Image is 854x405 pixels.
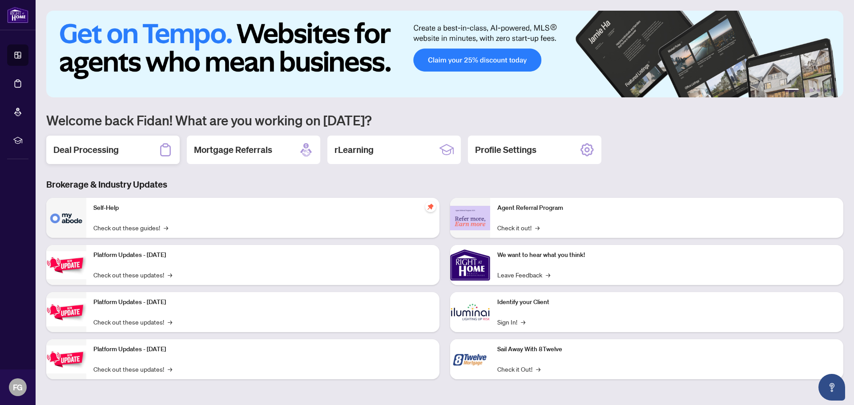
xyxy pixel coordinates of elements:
[93,270,172,280] a: Check out these updates!→
[802,88,806,92] button: 2
[497,345,836,354] p: Sail Away With 8Twelve
[546,270,550,280] span: →
[93,364,172,374] a: Check out these updates!→
[93,203,432,213] p: Self-Help
[817,88,820,92] button: 4
[831,88,834,92] button: 6
[93,317,172,327] a: Check out these updates!→
[810,88,813,92] button: 3
[93,297,432,307] p: Platform Updates - [DATE]
[334,144,374,156] h2: rLearning
[168,317,172,327] span: →
[46,251,86,279] img: Platform Updates - July 21, 2025
[93,250,432,260] p: Platform Updates - [DATE]
[46,345,86,373] img: Platform Updates - June 23, 2025
[7,7,28,23] img: logo
[497,203,836,213] p: Agent Referral Program
[46,198,86,238] img: Self-Help
[168,270,172,280] span: →
[497,270,550,280] a: Leave Feedback→
[785,88,799,92] button: 1
[46,112,843,128] h1: Welcome back Fidan! What are you working on [DATE]?
[194,144,272,156] h2: Mortgage Referrals
[450,339,490,379] img: Sail Away With 8Twelve
[46,11,843,97] img: Slide 0
[497,250,836,260] p: We want to hear what you think!
[450,245,490,285] img: We want to hear what you think!
[425,201,436,212] span: pushpin
[824,88,827,92] button: 5
[164,223,168,233] span: →
[168,364,172,374] span: →
[521,317,525,327] span: →
[497,297,836,307] p: Identify your Client
[46,298,86,326] img: Platform Updates - July 8, 2025
[93,223,168,233] a: Check out these guides!→
[497,223,540,233] a: Check it out!→
[497,364,540,374] a: Check it Out!→
[53,144,119,156] h2: Deal Processing
[475,144,536,156] h2: Profile Settings
[13,381,23,393] span: FG
[450,206,490,230] img: Agent Referral Program
[450,292,490,332] img: Identify your Client
[46,178,843,191] h3: Brokerage & Industry Updates
[536,364,540,374] span: →
[93,345,432,354] p: Platform Updates - [DATE]
[497,317,525,327] a: Sign In!→
[818,374,845,401] button: Open asap
[535,223,540,233] span: →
